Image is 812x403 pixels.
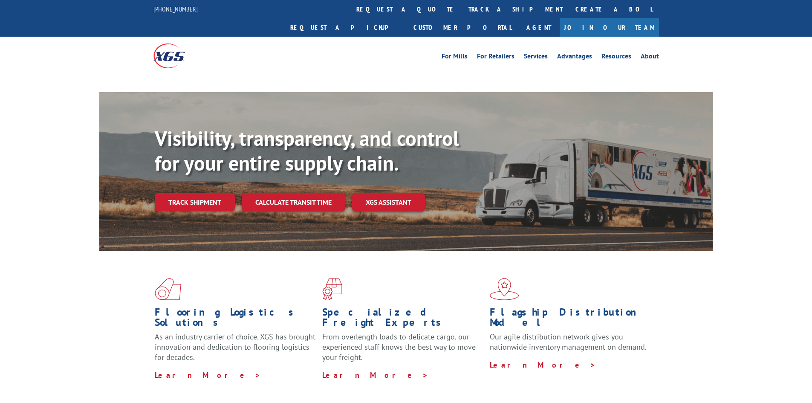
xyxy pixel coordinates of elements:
img: xgs-icon-flagship-distribution-model-red [490,278,519,300]
span: As an industry carrier of choice, XGS has brought innovation and dedication to flooring logistics... [155,332,315,362]
b: Visibility, transparency, and control for your entire supply chain. [155,125,459,176]
a: Agent [518,18,560,37]
a: Request a pickup [284,18,407,37]
h1: Flooring Logistics Solutions [155,307,316,332]
a: [PHONE_NUMBER] [153,5,198,13]
a: For Retailers [477,53,514,62]
a: Calculate transit time [242,193,345,212]
a: Advantages [557,53,592,62]
a: Learn More > [155,370,261,380]
p: From overlength loads to delicate cargo, our experienced staff knows the best way to move your fr... [322,332,483,370]
a: Join Our Team [560,18,659,37]
h1: Specialized Freight Experts [322,307,483,332]
a: Resources [601,53,631,62]
span: Our agile distribution network gives you nationwide inventory management on demand. [490,332,647,352]
h1: Flagship Distribution Model [490,307,651,332]
a: Customer Portal [407,18,518,37]
a: Track shipment [155,193,235,211]
img: xgs-icon-total-supply-chain-intelligence-red [155,278,181,300]
a: Services [524,53,548,62]
a: XGS ASSISTANT [352,193,425,212]
a: About [641,53,659,62]
img: xgs-icon-focused-on-flooring-red [322,278,342,300]
a: For Mills [442,53,468,62]
a: Learn More > [490,360,596,370]
a: Learn More > [322,370,428,380]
